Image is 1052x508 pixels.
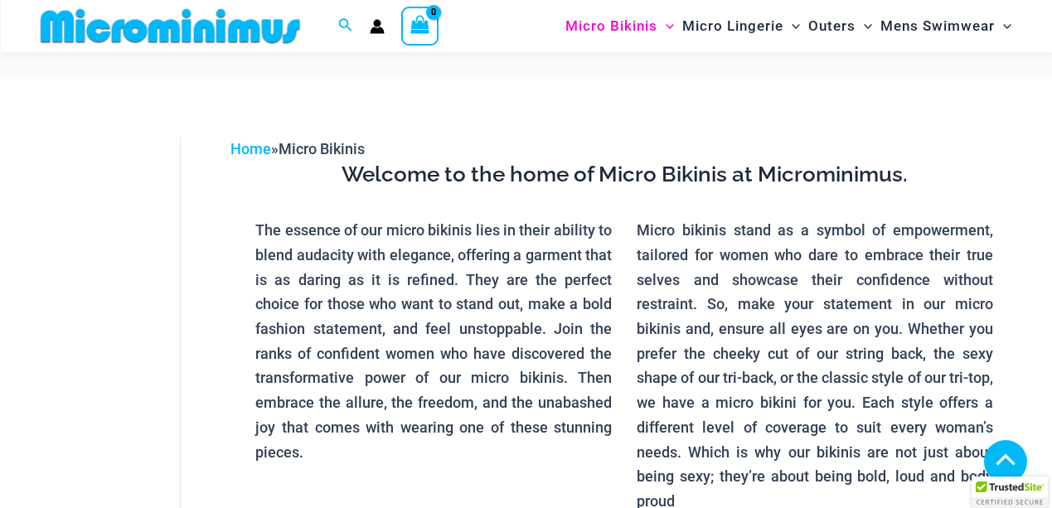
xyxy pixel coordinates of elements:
span: Menu Toggle [783,5,800,47]
span: Menu Toggle [657,5,674,47]
a: Search icon link [338,16,353,36]
span: Micro Lingerie [682,5,783,47]
span: Outers [808,5,856,47]
span: Menu Toggle [856,5,872,47]
img: MM SHOP LOGO FLAT [34,7,307,45]
a: View Shopping Cart, empty [401,7,439,45]
a: OutersMenu ToggleMenu Toggle [804,5,876,47]
span: Menu Toggle [995,5,1011,47]
span: » [230,140,365,157]
a: Micro LingerieMenu ToggleMenu Toggle [678,5,804,47]
nav: Site Navigation [559,2,1019,50]
span: Micro Bikinis [565,5,657,47]
p: The essence of our micro bikinis lies in their ability to blend audacity with elegance, offering ... [255,218,612,464]
span: Micro Bikinis [279,140,365,157]
a: Home [230,140,271,157]
a: Mens SwimwearMenu ToggleMenu Toggle [876,5,1016,47]
span: Mens Swimwear [880,5,995,47]
div: TrustedSite Certified [972,477,1048,508]
a: Account icon link [370,19,385,34]
h3: Welcome to the home of Micro Bikinis at Microminimus. [243,161,1006,189]
iframe: TrustedSite Certified [41,123,191,455]
a: Micro BikinisMenu ToggleMenu Toggle [561,5,678,47]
